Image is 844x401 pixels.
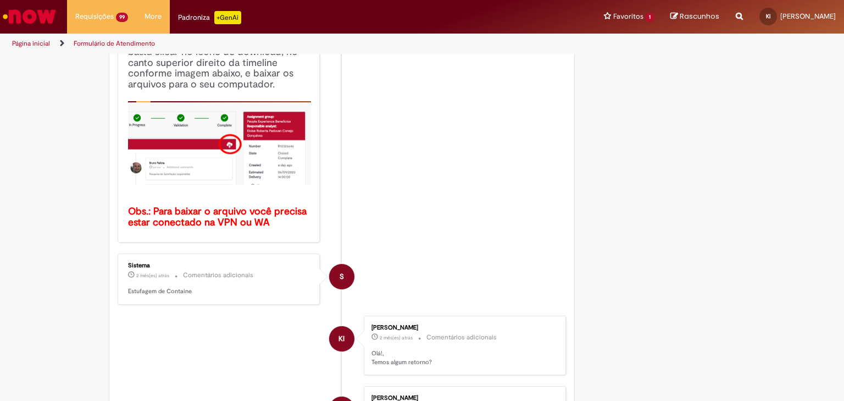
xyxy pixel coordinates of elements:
[766,13,770,20] span: KI
[183,271,253,280] small: Comentários adicionais
[680,11,719,21] span: Rascunhos
[670,12,719,22] a: Rascunhos
[329,326,354,351] div: Ketty Ivankio
[136,272,169,279] time: 11/08/2025 14:36:26
[145,11,162,22] span: More
[128,262,311,269] div: Sistema
[74,39,155,48] a: Formulário de Atendimento
[116,13,128,22] span: 99
[371,325,554,331] div: [PERSON_NAME]
[75,11,114,22] span: Requisições
[128,287,311,296] p: Estufagem de Containe
[380,334,413,341] time: 06/08/2025 12:03:12
[136,272,169,279] span: 2 mês(es) atrás
[1,6,58,28] img: ServiceNow
[12,39,50,48] a: Página inicial
[371,349,554,366] p: Olá!, Temos algum retorno?
[613,11,643,22] span: Favoritos
[128,205,309,229] b: Obs.: Para baixar o arquivo você precisa estar conectado na VPN ou WA
[646,13,654,22] span: 1
[8,34,554,54] ul: Trilhas de página
[329,264,354,289] div: System
[340,263,344,290] span: S
[338,326,345,352] span: KI
[380,334,413,341] span: 2 mês(es) atrás
[128,101,311,185] img: x_mdbda_azure_blob.picture2.png
[214,11,241,24] p: +GenAi
[780,12,836,21] span: [PERSON_NAME]
[178,11,241,24] div: Padroniza
[426,333,497,342] small: Comentários adicionais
